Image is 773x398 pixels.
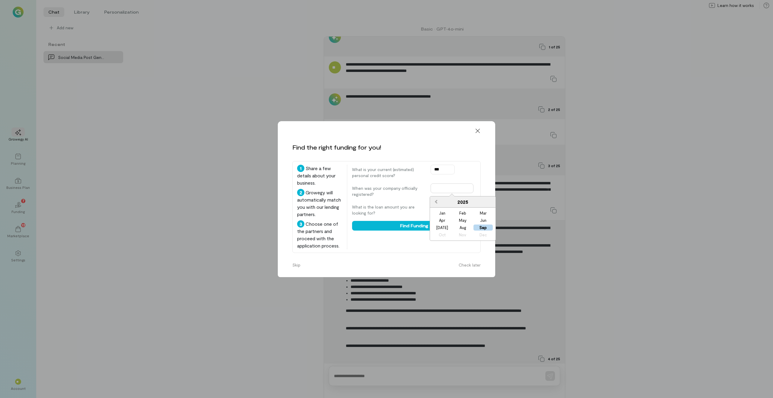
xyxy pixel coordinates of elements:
div: Choose May 2025 [453,217,472,223]
button: Skip [289,260,304,270]
div: Not available December 2025 [473,232,493,238]
div: Choose July 2025 [432,225,452,231]
div: Not available October 2025 [432,232,452,238]
div: Choose one of the partners and proceed with the application process. [297,220,342,249]
label: When was your company officially registered? [352,185,425,197]
div: Choose June 2025 [473,217,493,223]
button: Check later [455,260,484,270]
div: Choose September 2025 [473,225,493,231]
div: month 2025-09 [432,209,493,238]
button: Previous Year [431,197,440,207]
div: 3 [297,220,304,228]
div: Growegy will automatically match you with our lending partners. [297,189,342,218]
div: Choose February 2025 [453,210,472,216]
div: 2 [297,189,304,196]
div: Choose April 2025 [432,217,452,223]
label: What is the loan amount you are looking for? [352,204,425,216]
button: Find Funding [352,221,476,231]
div: Find the right funding for you! [292,143,381,151]
div: 1 [297,165,304,172]
div: Choose August 2025 [453,225,472,231]
div: Share a few details about your business. [297,165,342,186]
div: Choose January 2025 [432,210,452,216]
div: Choose March 2025 [473,210,493,216]
label: What is your current (estimated) personal credit score? [352,167,425,179]
div: Not available November 2025 [453,232,472,238]
div: 2025 [430,196,496,208]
